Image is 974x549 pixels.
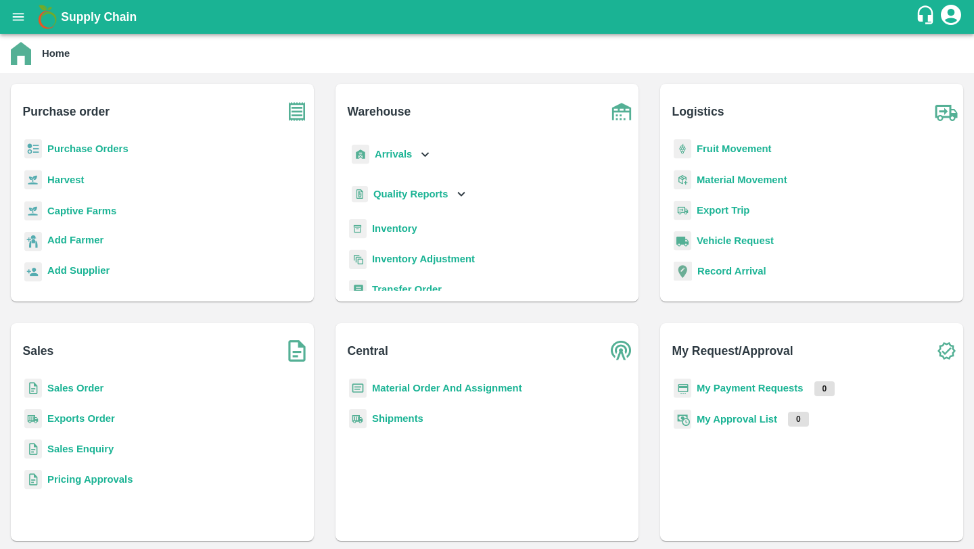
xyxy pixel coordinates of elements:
a: Sales Order [47,383,103,393]
a: Material Order And Assignment [372,383,522,393]
b: Warehouse [348,102,411,121]
img: harvest [24,170,42,190]
a: Vehicle Request [697,235,774,246]
a: Exports Order [47,413,115,424]
div: Quality Reports [349,181,469,208]
img: sales [24,379,42,398]
img: sales [24,470,42,490]
b: Add Supplier [47,265,110,276]
img: harvest [24,201,42,221]
a: Inventory Adjustment [372,254,475,264]
img: soSales [280,334,314,368]
a: Add Supplier [47,263,110,281]
img: payment [674,379,691,398]
img: check [929,334,963,368]
img: logo [34,3,61,30]
img: vehicle [674,231,691,251]
img: inventory [349,249,367,269]
a: Pricing Approvals [47,474,133,485]
img: shipments [24,409,42,429]
b: Central [348,341,388,360]
a: Transfer Order [372,284,442,295]
img: purchase [280,95,314,128]
div: customer-support [915,5,939,29]
b: My Request/Approval [672,341,793,360]
img: central [605,334,639,368]
img: sales [24,439,42,459]
b: Sales [23,341,54,360]
div: Arrivals [349,139,433,170]
a: Harvest [47,174,84,185]
img: supplier [24,262,42,282]
b: Purchase order [23,102,110,121]
b: Arrivals [375,149,412,160]
a: Shipments [372,413,423,424]
img: farmer [24,232,42,252]
img: whTransfer [349,280,367,300]
b: Quality Reports [373,189,448,199]
a: Sales Enquiry [47,444,114,454]
img: material [674,170,691,190]
img: home [11,42,31,65]
a: Fruit Movement [697,143,772,154]
img: centralMaterial [349,379,367,398]
a: My Payment Requests [697,383,804,393]
img: reciept [24,139,42,159]
img: shipments [349,409,367,429]
img: warehouse [605,95,639,128]
a: Material Movement [697,174,787,185]
img: recordArrival [674,262,692,281]
p: 0 [788,412,809,427]
a: Supply Chain [61,7,915,26]
a: Captive Farms [47,206,116,216]
a: My Approval List [697,414,777,425]
b: Home [42,48,70,59]
b: Supply Chain [61,10,137,24]
div: account of current user [939,3,963,31]
a: Export Trip [697,205,749,216]
img: approval [674,409,691,429]
a: Inventory [372,223,417,234]
b: Logistics [672,102,724,121]
img: fruit [674,139,691,159]
a: Purchase Orders [47,143,129,154]
a: Add Farmer [47,233,103,251]
img: truck [929,95,963,128]
img: qualityReport [352,186,368,203]
b: Add Farmer [47,235,103,245]
button: open drawer [3,1,34,32]
img: whArrival [352,145,369,164]
a: Record Arrival [697,266,766,277]
img: whInventory [349,219,367,239]
img: delivery [674,201,691,220]
p: 0 [814,381,835,396]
